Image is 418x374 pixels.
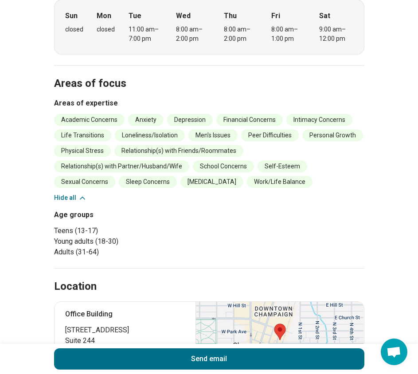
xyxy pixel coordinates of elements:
[193,160,254,172] li: School Concerns
[54,145,111,157] li: Physical Stress
[176,25,210,43] div: 8:00 am – 2:00 pm
[119,176,177,188] li: Sleep Concerns
[302,129,363,141] li: Personal Growth
[54,160,189,172] li: Relationship(s) with Partner/Husband/Wife
[115,129,185,141] li: Loneliness/Isolation
[54,193,87,203] button: Hide all
[271,25,305,43] div: 8:00 am – 1:00 pm
[180,176,243,188] li: [MEDICAL_DATA]
[65,25,83,34] div: closed
[54,226,206,236] li: Teens (13-17)
[54,114,125,126] li: Academic Concerns
[54,247,206,257] li: Adults (31-64)
[188,129,238,141] li: Men's Issues
[224,25,258,43] div: 8:00 am – 2:00 pm
[54,210,206,220] h3: Age groups
[381,339,407,365] div: Open chat
[54,176,115,188] li: Sexual Concerns
[319,11,330,21] strong: Sat
[176,11,191,21] strong: Wed
[167,114,213,126] li: Depression
[54,98,364,109] h3: Areas of expertise
[271,11,280,21] strong: Fri
[216,114,283,126] li: Financial Concerns
[97,11,111,21] strong: Mon
[319,25,353,43] div: 9:00 am – 12:00 pm
[247,176,313,188] li: Work/Life Balance
[114,145,243,157] li: Relationship(s) with Friends/Roommates
[54,55,364,91] h2: Areas of focus
[129,11,141,21] strong: Tue
[65,325,185,335] span: [STREET_ADDRESS]
[286,114,352,126] li: Intimacy Concerns
[65,335,185,346] span: Suite 244
[241,129,299,141] li: Peer Difficulties
[224,11,237,21] strong: Thu
[54,279,97,294] h2: Location
[129,25,163,43] div: 11:00 am – 7:00 pm
[97,25,115,34] div: closed
[54,348,364,370] button: Send email
[258,160,307,172] li: Self-Esteem
[128,114,164,126] li: Anxiety
[54,236,206,247] li: Young adults (18-30)
[54,129,111,141] li: Life Transitions
[65,11,78,21] strong: Sun
[65,309,185,319] p: Office Building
